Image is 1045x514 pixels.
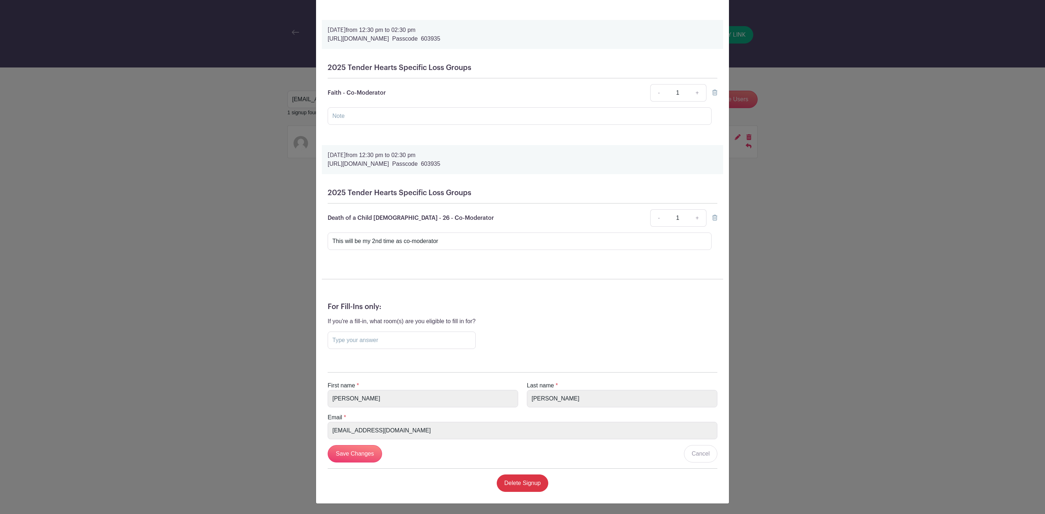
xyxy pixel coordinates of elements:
input: Type your answer [328,332,476,349]
input: Save Changes [328,445,382,462]
a: Cancel [684,445,717,462]
label: Last name [527,381,554,390]
p: Death of a Child [DEMOGRAPHIC_DATA] - 26 - Co-Moderator [328,214,494,222]
h5: 2025 Tender Hearts Specific Loss Groups [328,189,717,197]
a: + [688,209,706,227]
p: from 12:30 pm to 02:30 pm [328,26,717,34]
strong: [DATE] [328,27,346,33]
a: Delete Signup [497,474,549,492]
p: Faith - Co-Moderator [328,89,386,97]
strong: [DATE] [328,152,346,158]
h5: For Fill-Ins only: [328,303,717,311]
p: If you're a fill-in, what room(s) are you eligible to fill in for? [328,317,476,326]
p: [URL][DOMAIN_NAME] Passcode 603935 [328,34,717,43]
input: Note [328,233,712,250]
a: - [650,84,667,102]
a: - [650,209,667,227]
h5: 2025 Tender Hearts Specific Loss Groups [328,63,717,72]
p: from 12:30 pm to 02:30 pm [328,151,717,160]
label: Email [328,413,342,422]
a: + [688,84,706,102]
p: [URL][DOMAIN_NAME] Passcode 603935 [328,160,717,168]
label: First name [328,381,355,390]
input: Note [328,107,712,125]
